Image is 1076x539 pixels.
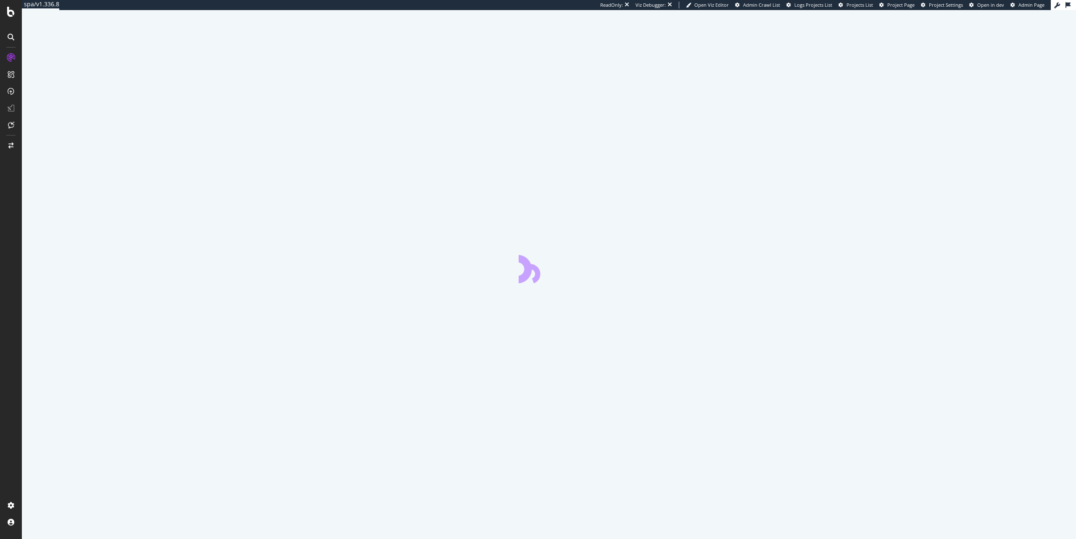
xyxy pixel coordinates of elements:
[786,2,832,8] a: Logs Projects List
[929,2,963,8] span: Project Settings
[879,2,915,8] a: Project Page
[977,2,1004,8] span: Open in dev
[794,2,832,8] span: Logs Projects List
[694,2,729,8] span: Open Viz Editor
[600,2,623,8] div: ReadOnly:
[636,2,666,8] div: Viz Debugger:
[686,2,729,8] a: Open Viz Editor
[921,2,963,8] a: Project Settings
[847,2,873,8] span: Projects List
[743,2,780,8] span: Admin Crawl List
[735,2,780,8] a: Admin Crawl List
[519,253,579,283] div: animation
[887,2,915,8] span: Project Page
[1018,2,1044,8] span: Admin Page
[1010,2,1044,8] a: Admin Page
[969,2,1004,8] a: Open in dev
[839,2,873,8] a: Projects List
